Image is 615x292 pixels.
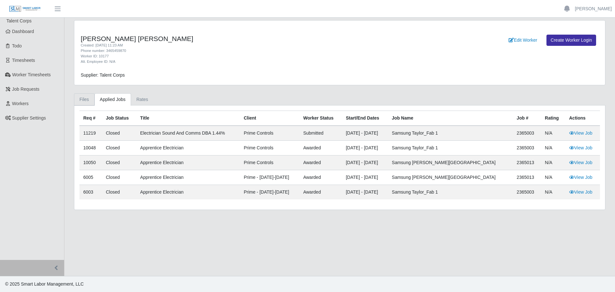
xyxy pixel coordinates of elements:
td: 6005 [79,170,102,185]
a: View Job [569,175,593,180]
img: SLM Logo [9,5,41,13]
span: Workers [12,101,29,106]
span: Supplier Settings [12,115,46,121]
th: Client [240,111,299,126]
th: Job Name [388,111,513,126]
td: 6003 [79,185,102,200]
a: Rates [131,93,154,106]
a: View Job [569,189,593,195]
td: Closed [102,170,136,185]
td: N/A [541,126,565,141]
span: Job Requests [12,87,40,92]
span: Worker Timesheets [12,72,51,77]
td: Samsung [PERSON_NAME][GEOGRAPHIC_DATA] [388,155,513,170]
td: awarded [299,170,342,185]
a: View Job [569,145,593,150]
th: Job Status [102,111,136,126]
td: submitted [299,126,342,141]
td: Apprentice Electrician [136,155,240,170]
a: View Job [569,130,593,136]
a: [PERSON_NAME] [575,5,612,12]
td: Prime Controls [240,126,299,141]
div: Phone number: 3465459870 [81,48,379,54]
td: 2365013 [513,170,541,185]
td: awarded [299,141,342,155]
td: [DATE] - [DATE] [342,170,388,185]
td: Apprentice Electrician [136,170,240,185]
td: 2365003 [513,141,541,155]
td: Prime Controls [240,155,299,170]
td: N/A [541,170,565,185]
span: Todo [12,43,22,48]
td: [DATE] - [DATE] [342,126,388,141]
td: 2365003 [513,126,541,141]
a: Applied Jobs [94,93,131,106]
td: N/A [541,155,565,170]
td: Samsung Taylor_Fab 1 [388,185,513,200]
span: Supplier: Talent Corps [81,72,125,78]
div: Alt. Employee ID: N/A [81,59,379,64]
td: 2365003 [513,185,541,200]
td: Apprentice Electrician [136,141,240,155]
td: Samsung Taylor_Fab 1 [388,141,513,155]
td: Prime Controls [240,141,299,155]
span: © 2025 Smart Labor Management, LLC [5,281,84,287]
td: [DATE] - [DATE] [342,155,388,170]
a: Files [74,93,94,106]
span: Timesheets [12,58,35,63]
div: Created: [DATE] 11:23 AM [81,43,379,48]
td: 10050 [79,155,102,170]
th: Title [136,111,240,126]
td: Prime - [DATE]-[DATE] [240,185,299,200]
td: awarded [299,185,342,200]
a: Edit Worker [504,35,541,46]
th: Rating [541,111,565,126]
th: Job # [513,111,541,126]
a: Create Worker Login [546,35,596,46]
th: Worker Status [299,111,342,126]
th: Actions [565,111,600,126]
td: N/A [541,141,565,155]
span: Dashboard [12,29,34,34]
td: 2365013 [513,155,541,170]
th: Req # [79,111,102,126]
td: Closed [102,185,136,200]
td: Closed [102,155,136,170]
td: Closed [102,126,136,141]
td: Electrician Sound and Comms DBA 1.44% [136,126,240,141]
td: Prime - [DATE]-[DATE] [240,170,299,185]
td: Samsung [PERSON_NAME][GEOGRAPHIC_DATA] [388,170,513,185]
td: [DATE] - [DATE] [342,141,388,155]
td: awarded [299,155,342,170]
td: 11219 [79,126,102,141]
td: [DATE] - [DATE] [342,185,388,200]
a: View Job [569,160,593,165]
td: N/A [541,185,565,200]
td: Apprentice Electrician [136,185,240,200]
td: Closed [102,141,136,155]
th: Start/End Dates [342,111,388,126]
h4: [PERSON_NAME] [PERSON_NAME] [81,35,379,43]
span: Talent Corps [6,18,32,23]
div: Worker ID: 10177 [81,54,379,59]
td: 10048 [79,141,102,155]
td: Samsung Taylor_Fab 1 [388,126,513,141]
